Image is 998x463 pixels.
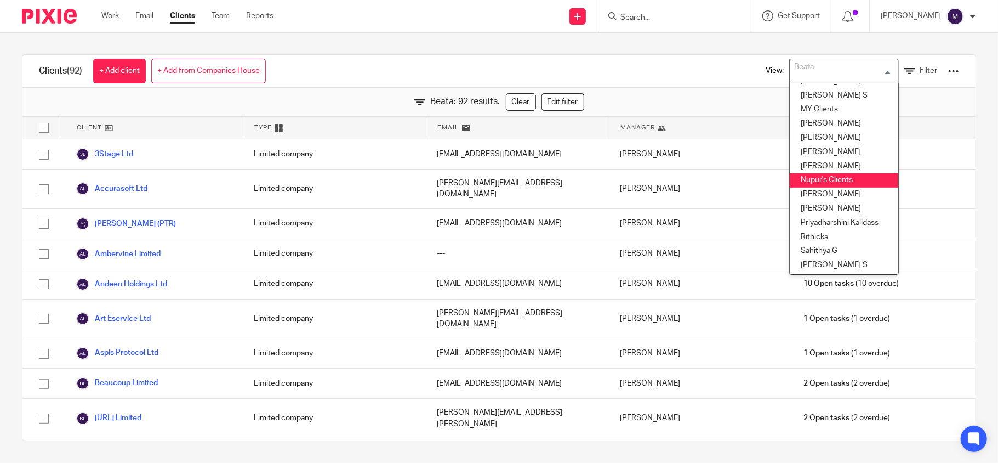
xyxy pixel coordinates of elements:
div: [PERSON_NAME] [609,170,792,208]
li: [PERSON_NAME] [790,202,898,216]
div: [EMAIL_ADDRESS][DOMAIN_NAME] [426,139,609,169]
li: [PERSON_NAME] S [790,89,898,103]
p: [PERSON_NAME] [881,10,941,21]
div: Limited company [243,369,426,398]
a: Ambervine Limited [76,247,161,261]
li: [PERSON_NAME] [790,131,898,145]
a: [URL] Limited [76,412,141,425]
div: [PERSON_NAME] [609,209,792,239]
span: 2 Open tasks [803,413,849,424]
a: Clear [506,93,536,111]
div: [EMAIL_ADDRESS][DOMAIN_NAME] [426,338,609,368]
div: [EMAIL_ADDRESS][DOMAIN_NAME] [426,369,609,398]
div: [EMAIL_ADDRESS][DOMAIN_NAME] [426,209,609,239]
img: svg%3E [76,217,89,230]
img: svg%3E [946,8,964,25]
input: Search for option [791,61,892,81]
div: Limited company [243,399,426,438]
span: 1 Open tasks [803,348,849,359]
div: [PERSON_NAME] [609,139,792,169]
a: + Add from Companies House [151,59,266,83]
div: [PERSON_NAME] [609,369,792,398]
img: svg%3E [76,247,89,261]
div: Limited company [243,338,426,368]
li: [PERSON_NAME] S [790,258,898,273]
li: Nupur's Clients [790,173,898,188]
span: Type [254,123,272,132]
a: Andeen Holdings Ltd [76,278,167,291]
a: [PERSON_NAME] (PTR) [76,217,176,230]
span: 10 Open tasks [803,278,854,289]
a: Clients [170,10,195,21]
img: svg%3E [76,148,89,161]
span: Manager [620,123,655,132]
div: Limited company [243,239,426,269]
a: + Add client [93,59,146,83]
div: View: [749,55,959,87]
span: (2 overdue) [803,413,890,424]
li: [PERSON_NAME] K V [790,273,898,287]
li: Sahithya G [790,244,898,258]
span: (92) [67,66,82,75]
div: [PERSON_NAME] [609,338,792,368]
a: Team [212,10,230,21]
span: Filter [920,67,937,75]
img: svg%3E [76,182,89,195]
a: Art Eservice Ltd [76,312,151,325]
input: Select all [33,117,54,138]
span: (10 overdue) [803,278,899,289]
input: Search [619,13,718,23]
div: [EMAIL_ADDRESS][DOMAIN_NAME] [426,269,609,299]
span: Get Support [778,12,820,20]
div: [PERSON_NAME] [609,239,792,269]
a: Work [101,10,119,21]
li: [PERSON_NAME] [790,117,898,131]
a: 3Stage Ltd [76,148,133,161]
span: Client [77,123,102,132]
span: 1 Open tasks [803,313,849,324]
img: svg%3E [76,278,89,291]
a: Accurasoft Ltd [76,182,147,195]
div: [PERSON_NAME][EMAIL_ADDRESS][PERSON_NAME] [426,399,609,438]
span: Beata: 92 results. [431,95,500,108]
img: svg%3E [76,347,89,360]
div: Limited company [243,300,426,338]
div: Search for option [789,59,899,83]
li: [PERSON_NAME] [790,188,898,202]
li: [PERSON_NAME] [790,145,898,160]
span: 2 Open tasks [803,378,849,389]
a: Email [135,10,153,21]
a: Edit filter [541,93,584,111]
a: Aspis Protocol Ltd [76,347,158,360]
div: [PERSON_NAME][EMAIL_ADDRESS][DOMAIN_NAME] [426,300,609,338]
div: [PERSON_NAME] [609,269,792,299]
div: [PERSON_NAME] [609,300,792,338]
span: (2 overdue) [803,378,890,389]
li: [PERSON_NAME] [790,160,898,174]
span: (1 overdue) [803,348,890,359]
span: Email [437,123,459,132]
div: Limited company [243,209,426,239]
li: Rithicka [790,230,898,245]
li: Priyadharshini Kalidass [790,216,898,230]
li: MY Clients [790,103,898,117]
div: Limited company [243,170,426,208]
img: Pixie [22,9,77,24]
div: [PERSON_NAME] [609,399,792,438]
div: Limited company [243,139,426,169]
div: [PERSON_NAME][EMAIL_ADDRESS][DOMAIN_NAME] [426,170,609,208]
a: Reports [246,10,273,21]
div: --- [426,239,609,269]
img: svg%3E [76,312,89,325]
div: Limited company [243,269,426,299]
img: svg%3E [76,377,89,390]
img: svg%3E [76,412,89,425]
h1: Clients [39,65,82,77]
span: (1 overdue) [803,313,890,324]
a: Beaucoup Limited [76,377,158,390]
